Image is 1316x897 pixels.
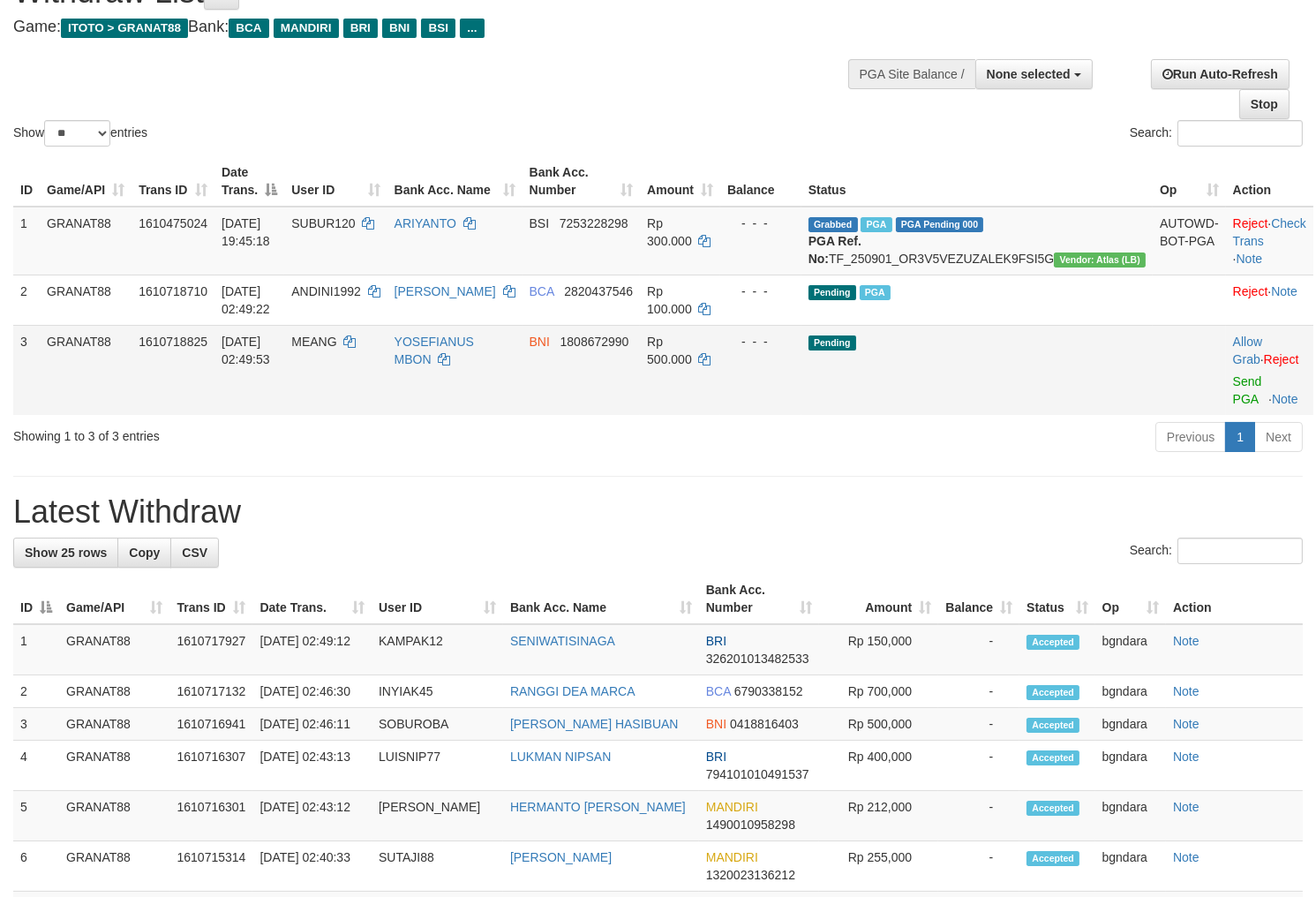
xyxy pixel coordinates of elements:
a: Note [1173,717,1199,731]
span: BNI [530,335,550,349]
a: RANGGI DEA MARCA [510,684,635,698]
td: [DATE] 02:46:11 [252,708,372,741]
th: Trans ID: activate to sort column ascending [170,574,253,624]
span: ITOTO > GRANAT88 [61,19,188,38]
span: Copy 1320023136212 to clipboard [706,868,795,882]
div: - - - [727,215,794,232]
td: bgndara [1095,708,1166,741]
td: GRANAT88 [59,708,170,741]
span: Copy 0418816403 to clipboard [730,717,799,731]
td: 1 [13,624,59,675]
a: [PERSON_NAME] [510,850,612,864]
th: Bank Acc. Number: activate to sort column ascending [699,574,820,624]
span: Accepted [1026,851,1079,866]
td: GRANAT88 [40,207,132,275]
td: · [1226,275,1313,325]
span: SUBUR120 [291,216,355,230]
td: TF_250901_OR3V5VEZUZALEK9FSI5G [801,207,1153,275]
span: Rp 500.000 [647,335,692,366]
td: SOBUROBA [372,708,503,741]
span: BCA [706,684,731,698]
span: Copy 326201013482533 to clipboard [706,652,809,666]
th: Date Trans.: activate to sort column ascending [252,574,372,624]
td: 1610716941 [170,708,253,741]
td: Rp 500,000 [819,708,938,741]
a: Run Auto-Refresh [1151,59,1290,89]
b: PGA Ref. No: [808,234,861,266]
span: MEANG [291,335,336,349]
input: Search: [1177,538,1303,564]
span: None selected [987,67,1071,81]
td: - [938,741,1019,791]
th: User ID: activate to sort column ascending [284,156,387,207]
a: [PERSON_NAME] HASIBUAN [510,717,679,731]
label: Search: [1130,538,1303,564]
a: Send PGA [1233,374,1262,406]
span: ANDINI1992 [291,284,361,298]
span: Accepted [1026,635,1079,650]
span: Grabbed [808,217,858,232]
a: Note [1271,284,1297,298]
span: Show 25 rows [25,546,107,560]
td: [DATE] 02:49:12 [252,624,372,675]
td: 1610716307 [170,741,253,791]
span: MANDIRI [706,800,758,814]
span: [DATE] 02:49:22 [222,284,270,316]
td: 1610717132 [170,675,253,708]
th: Trans ID: activate to sort column ascending [132,156,214,207]
th: ID: activate to sort column descending [13,574,59,624]
span: BNI [382,19,417,38]
td: · [1226,325,1313,415]
span: Accepted [1026,750,1079,765]
td: GRANAT88 [59,841,170,892]
th: User ID: activate to sort column ascending [372,574,503,624]
label: Show entries [13,120,147,147]
th: Game/API: activate to sort column ascending [40,156,132,207]
td: 3 [13,325,40,415]
th: Balance [720,156,801,207]
td: Rp 400,000 [819,741,938,791]
th: Bank Acc. Number: activate to sort column ascending [523,156,641,207]
td: 2 [13,275,40,325]
a: SENIWATISINAGA [510,634,615,648]
td: 1610717927 [170,624,253,675]
a: LUKMAN NIPSAN [510,750,611,764]
th: Op: activate to sort column ascending [1095,574,1166,624]
a: YOSEFIANUS MBON [395,335,474,366]
span: 1610718710 [139,284,207,298]
th: Balance: activate to sort column ascending [938,574,1019,624]
td: 1610715314 [170,841,253,892]
td: GRANAT88 [40,275,132,325]
a: Reject [1233,216,1268,230]
a: Note [1272,392,1298,406]
span: BRI [706,634,726,648]
span: Copy [129,546,160,560]
div: - - - [727,283,794,300]
span: BCA [530,284,554,298]
span: BSI [421,19,455,38]
td: GRANAT88 [59,741,170,791]
label: Search: [1130,120,1303,147]
span: Copy 1490010958298 to clipboard [706,818,795,832]
td: bgndara [1095,624,1166,675]
td: INYIAK45 [372,675,503,708]
h4: Game: Bank: [13,19,860,36]
td: [DATE] 02:43:12 [252,791,372,841]
td: - [938,791,1019,841]
a: HERMANTO [PERSON_NAME] [510,800,686,814]
th: Bank Acc. Name: activate to sort column ascending [387,156,523,207]
a: Note [1173,800,1199,814]
th: Bank Acc. Name: activate to sort column ascending [503,574,699,624]
th: Action [1226,156,1313,207]
a: Show 25 rows [13,538,118,568]
span: PGA Pending [896,217,984,232]
td: Rp 255,000 [819,841,938,892]
input: Search: [1177,120,1303,147]
td: SUTAJI88 [372,841,503,892]
td: GRANAT88 [59,624,170,675]
td: - [938,841,1019,892]
td: bgndara [1095,791,1166,841]
a: CSV [170,538,219,568]
td: 1 [13,207,40,275]
span: Rp 300.000 [647,216,692,248]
